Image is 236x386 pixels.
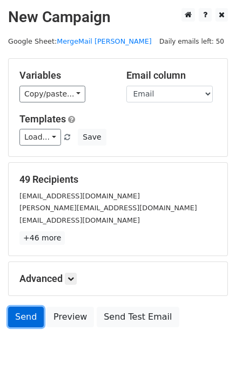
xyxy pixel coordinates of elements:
[19,192,140,200] small: [EMAIL_ADDRESS][DOMAIN_NAME]
[19,216,140,224] small: [EMAIL_ADDRESS][DOMAIN_NAME]
[156,37,228,45] a: Daily emails left: 50
[19,204,197,212] small: [PERSON_NAME][EMAIL_ADDRESS][DOMAIN_NAME]
[156,36,228,47] span: Daily emails left: 50
[8,307,44,327] a: Send
[126,70,217,81] h5: Email column
[8,37,152,45] small: Google Sheet:
[19,86,85,102] a: Copy/paste...
[19,113,66,125] a: Templates
[46,307,94,327] a: Preview
[57,37,152,45] a: MergeMail [PERSON_NAME]
[182,334,236,386] iframe: Chat Widget
[19,70,110,81] h5: Variables
[97,307,179,327] a: Send Test Email
[19,273,217,285] h5: Advanced
[19,174,217,185] h5: 49 Recipients
[78,129,106,146] button: Save
[19,231,65,245] a: +46 more
[19,129,61,146] a: Load...
[8,8,228,26] h2: New Campaign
